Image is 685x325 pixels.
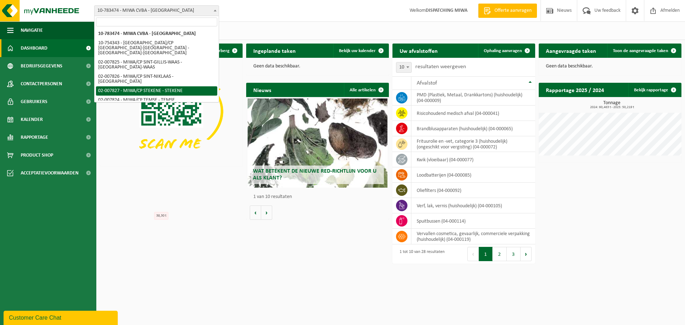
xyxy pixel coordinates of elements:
[542,101,681,109] h3: Tonnage
[613,49,668,53] span: Toon de aangevraagde taken
[628,83,681,97] a: Bekijk rapportage
[426,8,467,13] strong: DISPATCHING MIWA
[479,247,493,261] button: 1
[411,136,535,152] td: frituurolie en -vet, categorie 3 (huishoudelijk) (ongeschikt voor vergisting) (04-000072)
[21,57,62,75] span: Bedrijfsgegevens
[250,205,261,220] button: Vorige
[546,64,674,69] p: Geen data beschikbaar.
[21,128,48,146] span: Rapportage
[396,62,412,73] span: 10
[396,246,445,262] div: 1 tot 10 van 28 resultaten
[521,247,532,261] button: Next
[21,164,78,182] span: Acceptatievoorwaarden
[478,44,534,58] a: Ophaling aanvragen
[261,205,272,220] button: Volgende
[21,93,47,111] span: Gebruikers
[411,198,535,213] td: verf, lak, vernis (huishoudelijk) (04-000105)
[253,194,385,199] p: 1 van 10 resultaten
[411,183,535,198] td: oliefilters (04-000092)
[96,72,217,86] li: 02-007826 - MIWA/CP SINT-NIKLAAS - [GEOGRAPHIC_DATA]
[539,44,603,57] h2: Aangevraagde taken
[507,247,521,261] button: 3
[208,44,242,58] button: Verberg
[539,83,611,97] h2: Rapportage 2025 / 2024
[96,96,217,105] li: 02-007824 - MIWA/CP TEMSE - TEMSE
[100,58,243,165] img: Download de VHEPlus App
[21,146,53,164] span: Product Shop
[344,83,388,97] a: Alle artikelen
[96,86,217,96] li: 02-007827 - MIWA/CP STEKENE - STEKENE
[411,90,535,106] td: PMD (Plastiek, Metaal, Drankkartons) (huishoudelijk) (04-000009)
[542,106,681,109] span: 2024: 60,463 t - 2025: 50,219 t
[21,39,47,57] span: Dashboard
[417,80,437,86] span: Afvalstof
[396,62,411,72] span: 10
[21,21,43,39] span: Navigatie
[411,167,535,183] td: loodbatterijen (04-000085)
[411,121,535,136] td: brandblusapparaten (huishoudelijk) (04-000065)
[478,4,537,18] a: Offerte aanvragen
[253,168,376,181] span: Wat betekent de nieuwe RED-richtlijn voor u als klant?
[246,83,278,97] h2: Nieuws
[96,58,217,72] li: 02-007825 - MIWA/CP SINT-GILLIS-WAAS - [GEOGRAPHIC_DATA]-WAAS
[21,111,43,128] span: Kalender
[4,309,119,325] iframe: chat widget
[411,213,535,229] td: spuitbussen (04-000114)
[411,106,535,121] td: risicohoudend medisch afval (04-000041)
[21,75,62,93] span: Contactpersonen
[96,39,217,58] li: 10-754343 - [GEOGRAPHIC_DATA]/CP [GEOGRAPHIC_DATA]-[GEOGRAPHIC_DATA] - [GEOGRAPHIC_DATA]-[GEOGRAP...
[214,49,229,53] span: Verberg
[493,247,507,261] button: 2
[484,49,522,53] span: Ophaling aanvragen
[493,7,533,14] span: Offerte aanvragen
[411,229,535,244] td: vervallen cosmetica, gevaarlijk, commerciele verpakking (huishoudelijk) (04-000119)
[246,44,303,57] h2: Ingeplande taken
[95,6,219,16] span: 10-783474 - MIWA CVBA - SINT-NIKLAAS
[333,44,388,58] a: Bekijk uw kalender
[392,44,445,57] h2: Uw afvalstoffen
[94,5,219,16] span: 10-783474 - MIWA CVBA - SINT-NIKLAAS
[607,44,681,58] a: Toon de aangevraagde taken
[415,64,466,70] label: resultaten weergeven
[411,152,535,167] td: kwik (vloeibaar) (04-000077)
[339,49,376,53] span: Bekijk uw kalender
[96,29,217,39] li: 10-783474 - MIWA CVBA - [GEOGRAPHIC_DATA]
[467,247,479,261] button: Previous
[248,98,387,188] a: Wat betekent de nieuwe RED-richtlijn voor u als klant?
[253,64,382,69] p: Geen data beschikbaar.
